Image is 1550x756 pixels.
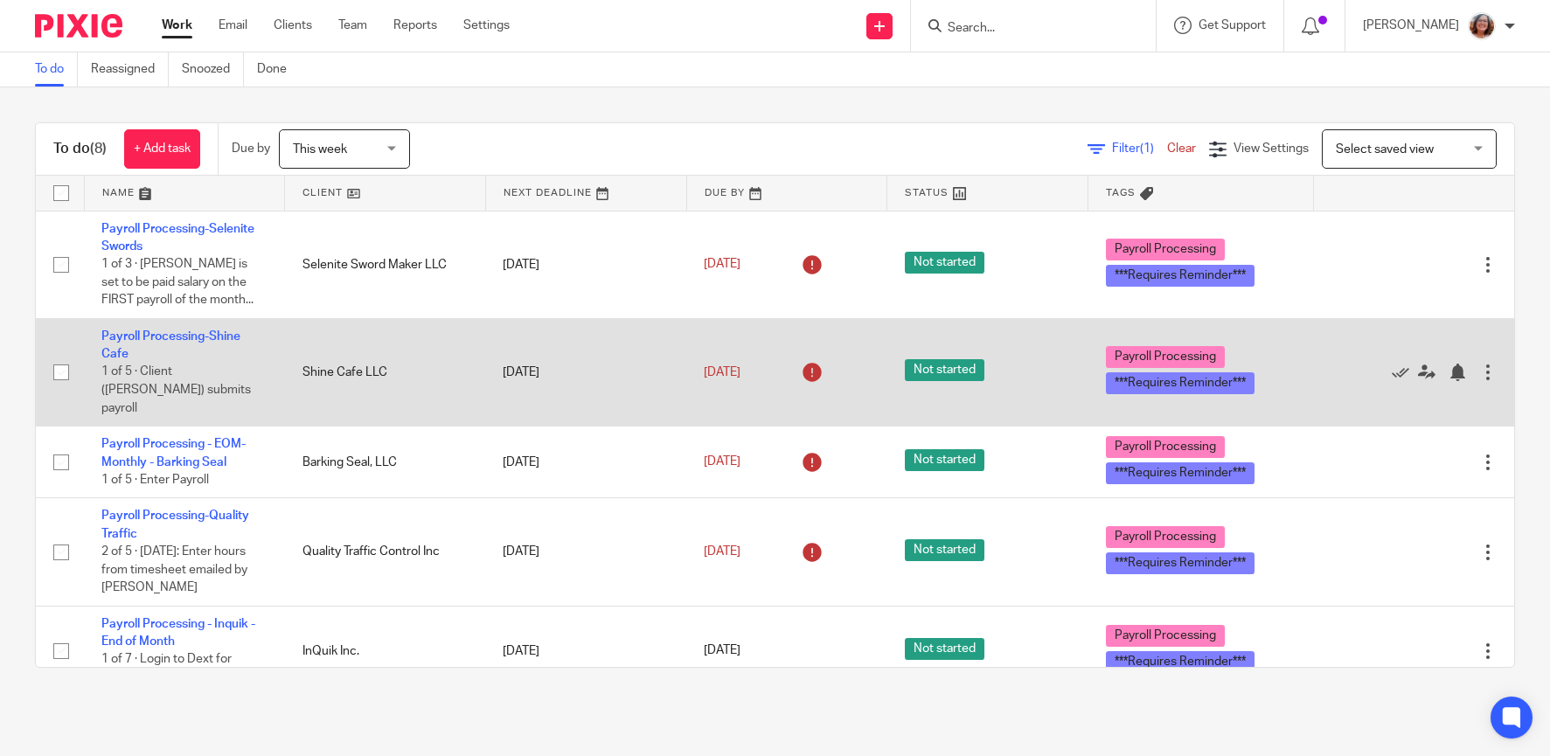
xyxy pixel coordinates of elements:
[1363,17,1459,34] p: [PERSON_NAME]
[91,52,169,87] a: Reassigned
[101,223,254,253] a: Payroll Processing-Selenite Swords
[905,449,984,471] span: Not started
[293,143,347,156] span: This week
[124,129,200,169] a: + Add task
[905,252,984,274] span: Not started
[232,140,270,157] p: Due by
[704,258,740,270] span: [DATE]
[219,17,247,34] a: Email
[485,211,686,318] td: [DATE]
[285,318,486,426] td: Shine Cafe LLC
[1106,239,1225,260] span: Payroll Processing
[338,17,367,34] a: Team
[1140,142,1154,155] span: (1)
[101,654,246,684] span: 1 of 7 · Login to Dext for Expense Reimbursements
[704,456,740,468] span: [DATE]
[1392,364,1418,381] a: Mark as done
[257,52,300,87] a: Done
[53,140,107,158] h1: To do
[704,366,740,378] span: [DATE]
[1468,12,1496,40] img: LB%20Reg%20Headshot%208-2-23.jpg
[463,17,510,34] a: Settings
[90,142,107,156] span: (8)
[35,14,122,38] img: Pixie
[162,17,192,34] a: Work
[1106,436,1225,458] span: Payroll Processing
[905,638,984,660] span: Not started
[1199,19,1266,31] span: Get Support
[485,427,686,498] td: [DATE]
[485,498,686,606] td: [DATE]
[285,427,486,498] td: Barking Seal, LLC
[704,645,740,657] span: [DATE]
[101,474,209,486] span: 1 of 5 · Enter Payroll
[1167,142,1196,155] a: Clear
[704,545,740,558] span: [DATE]
[101,510,249,539] a: Payroll Processing-Quality Traffic
[1106,188,1136,198] span: Tags
[101,258,254,306] span: 1 of 3 · [PERSON_NAME] is set to be paid salary on the FIRST payroll of the month...
[101,545,247,593] span: 2 of 5 · [DATE]: Enter hours from timesheet emailed by [PERSON_NAME]
[1234,142,1309,155] span: View Settings
[274,17,312,34] a: Clients
[1106,526,1225,548] span: Payroll Processing
[1106,346,1225,368] span: Payroll Processing
[393,17,437,34] a: Reports
[1106,625,1225,647] span: Payroll Processing
[905,359,984,381] span: Not started
[285,606,486,696] td: InQuik Inc.
[285,211,486,318] td: Selenite Sword Maker LLC
[946,21,1103,37] input: Search
[285,498,486,606] td: Quality Traffic Control Inc
[182,52,244,87] a: Snoozed
[905,539,984,561] span: Not started
[35,52,78,87] a: To do
[101,618,255,648] a: Payroll Processing - Inquik - End of Month
[485,318,686,426] td: [DATE]
[101,330,240,360] a: Payroll Processing-Shine Cafe
[485,606,686,696] td: [DATE]
[101,366,251,414] span: 1 of 5 · Client ([PERSON_NAME]) submits payroll
[1336,143,1434,156] span: Select saved view
[101,438,246,468] a: Payroll Processing - EOM-Monthly - Barking Seal
[1112,142,1167,155] span: Filter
